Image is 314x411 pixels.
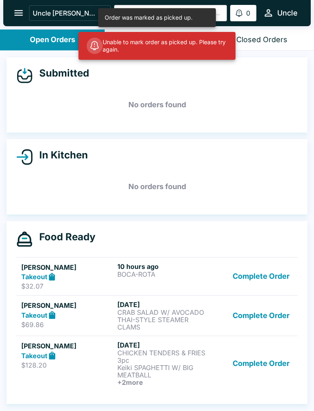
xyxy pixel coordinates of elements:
[117,262,210,271] h6: 10 hours ago
[16,172,298,201] h5: No orders found
[29,5,111,21] button: Uncle [PERSON_NAME]'s - Haleiwa
[33,9,96,17] p: Uncle [PERSON_NAME]'s - Haleiwa
[21,352,47,360] strong: Takeout
[16,257,298,296] a: [PERSON_NAME]Takeout$32.0710 hours agoBOCA-ROTAComplete Order
[16,336,298,391] a: [PERSON_NAME]Takeout$128.20[DATE]CHICKEN TENDERS & FRIES 3pcKeiki SPAGHETTI W/ BIG MEATBALL+2more...
[117,309,210,316] p: CRAB SALAD W/ AVOCADO
[21,282,114,290] p: $32.07
[21,300,114,310] h5: [PERSON_NAME]
[21,262,114,272] h5: [PERSON_NAME]
[8,2,29,23] button: open drawer
[16,90,298,120] h5: No orders found
[246,9,250,17] p: 0
[236,35,287,45] div: Closed Orders
[117,300,210,309] h6: [DATE]
[277,8,298,18] div: Uncle
[87,34,229,57] div: Unable to mark order as picked up. Please try again.
[229,341,293,386] button: Complete Order
[33,149,88,161] h4: In Kitchen
[117,316,210,331] p: THAI-STYLE STEAMER CLAMS
[16,295,298,336] a: [PERSON_NAME]Takeout$69.86[DATE]CRAB SALAD W/ AVOCADOTHAI-STYLE STEAMER CLAMSComplete Order
[33,231,95,243] h4: Food Ready
[33,67,89,79] h4: Submitted
[21,361,114,369] p: $128.20
[229,300,293,331] button: Complete Order
[260,4,301,22] button: Uncle
[105,11,193,25] div: Order was marked as picked up.
[21,341,114,351] h5: [PERSON_NAME]
[117,349,210,364] p: CHICKEN TENDERS & FRIES 3pc
[21,321,114,329] p: $69.86
[21,311,47,319] strong: Takeout
[117,364,210,379] p: Keiki SPAGHETTI W/ BIG MEATBALL
[117,341,210,349] h6: [DATE]
[30,35,75,45] div: Open Orders
[117,271,210,278] p: BOCA-ROTA
[117,379,210,386] h6: + 2 more
[229,262,293,291] button: Complete Order
[21,273,47,281] strong: Takeout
